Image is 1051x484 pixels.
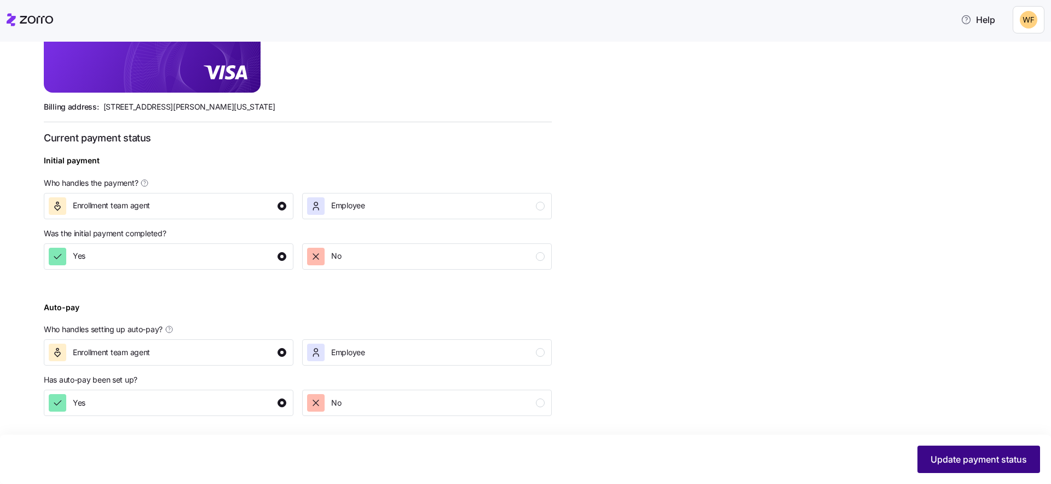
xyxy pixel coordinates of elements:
[931,453,1027,466] span: Update payment status
[73,200,150,211] span: Enrollment team agent
[44,374,137,385] span: Has auto-pay been set up?
[73,347,150,358] span: Enrollment team agent
[44,324,163,335] span: Who handles setting up auto-pay?
[917,446,1040,473] button: Update payment status
[73,397,85,408] span: Yes
[44,131,552,145] h3: Current payment status
[331,200,365,211] span: Employee
[73,250,85,261] span: Yes
[44,101,99,112] span: Billing address:
[331,397,341,408] span: No
[44,178,138,189] span: Who handles the payment?
[44,228,166,239] span: Was the initial payment completed?
[44,301,79,322] div: Auto-pay
[331,250,341,261] span: No
[44,155,100,175] div: Initial payment
[1020,11,1037,29] img: 8adafdde462ffddea829e1adcd6b1844
[952,9,1004,31] button: Help
[961,13,995,26] span: Help
[331,347,365,358] span: Employee
[103,101,275,112] span: [STREET_ADDRESS][PERSON_NAME][US_STATE]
